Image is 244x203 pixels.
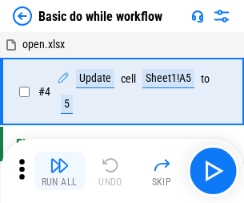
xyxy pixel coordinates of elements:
img: Run All [50,156,69,175]
img: Main button [200,158,226,184]
div: Sheet1!A5 [142,69,194,88]
span: open.xlsx [22,38,65,51]
div: Update [76,69,114,88]
div: Basic do while workflow [38,9,162,24]
div: Run All [42,177,78,187]
img: Settings menu [212,6,231,26]
img: Skip [152,156,171,175]
span: # 4 [38,85,50,98]
img: Back [13,6,32,26]
div: Skip [152,177,172,187]
img: Support [191,10,204,22]
div: cell [121,73,136,85]
button: Skip [136,152,187,190]
div: 5 [61,95,73,114]
button: Run All [34,152,85,190]
div: to [201,73,210,85]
